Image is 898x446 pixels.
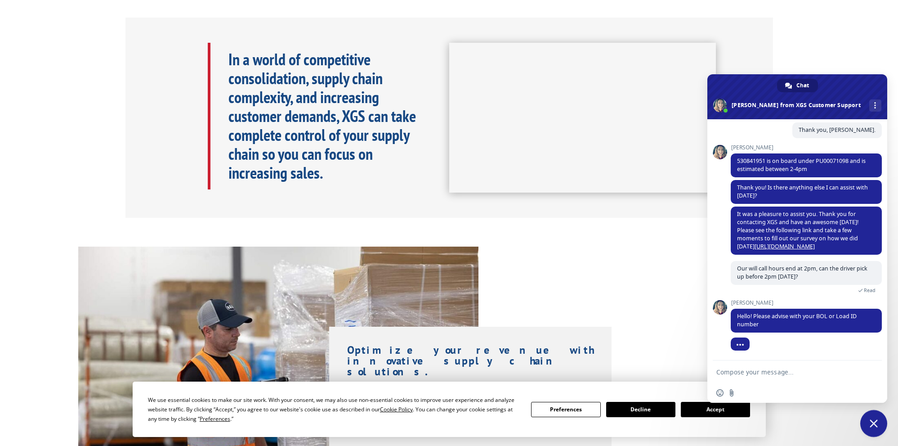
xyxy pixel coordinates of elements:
[228,49,416,183] b: In a world of competitive consolidation, supply chain complexity, and increasing customer demands...
[133,382,766,437] div: Cookie Consent Prompt
[731,300,882,306] span: [PERSON_NAME]
[737,312,857,328] span: Hello! Please advise with your BOL or Load ID number
[796,79,809,92] span: Chat
[799,126,876,134] span: Thank you, [PERSON_NAME].
[716,389,724,396] span: Insert an emoji
[755,243,815,250] a: [URL][DOMAIN_NAME]
[864,287,876,293] span: Read
[737,210,858,250] span: It was a pleasure to assist you. Thank you for contacting XGS and have an awesome [DATE]! Please ...
[716,368,858,376] textarea: Compose your message...
[728,389,735,396] span: Send a file
[869,99,881,112] div: More channels
[737,157,866,173] span: 530841951 is on board under PU00071098 and is estimated between 2-4pm
[860,410,887,437] div: Close chat
[200,415,230,423] span: Preferences
[449,43,716,193] iframe: XGS Logistics Solutions
[777,79,818,92] div: Chat
[731,144,882,151] span: [PERSON_NAME]
[737,265,867,280] span: Our will call hours end at 2pm, can the driver pick up before 2pm [DATE]?
[681,402,750,417] button: Accept
[737,184,868,199] span: Thank you! Is there anything else I can assist with [DATE]?
[606,402,675,417] button: Decline
[148,395,520,423] div: We use essential cookies to make our site work. With your consent, we may also use non-essential ...
[531,402,600,417] button: Preferences
[380,405,413,413] span: Cookie Policy
[347,345,594,382] h1: Optimize your revenue with innovative supply chain solutions.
